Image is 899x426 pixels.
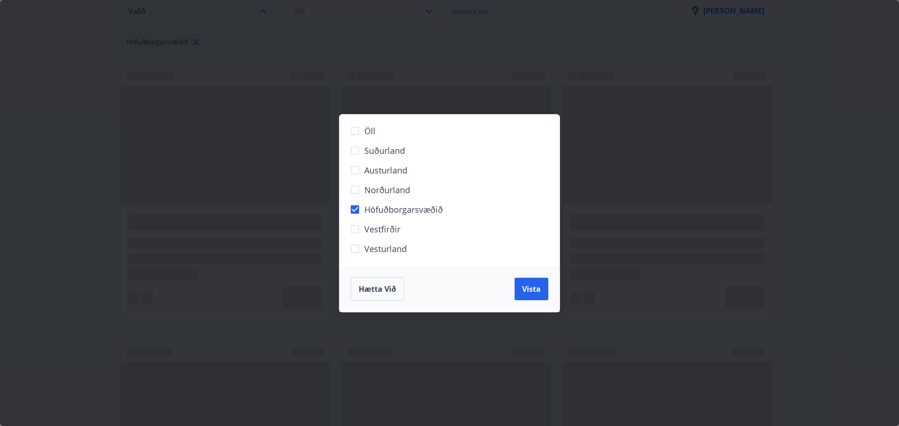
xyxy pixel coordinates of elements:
span: Suðurland [364,144,405,157]
span: Vista [522,284,541,294]
span: Vestfirðir [364,223,400,235]
button: Hætta við [351,277,404,301]
span: Hætta við [359,284,396,294]
span: Norðurland [364,184,410,196]
span: Austurland [364,164,407,176]
span: Höfuðborgarsvæðið [364,203,443,216]
span: Vesturland [364,243,407,255]
button: Vista [515,278,548,300]
span: Öll [364,125,376,137]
